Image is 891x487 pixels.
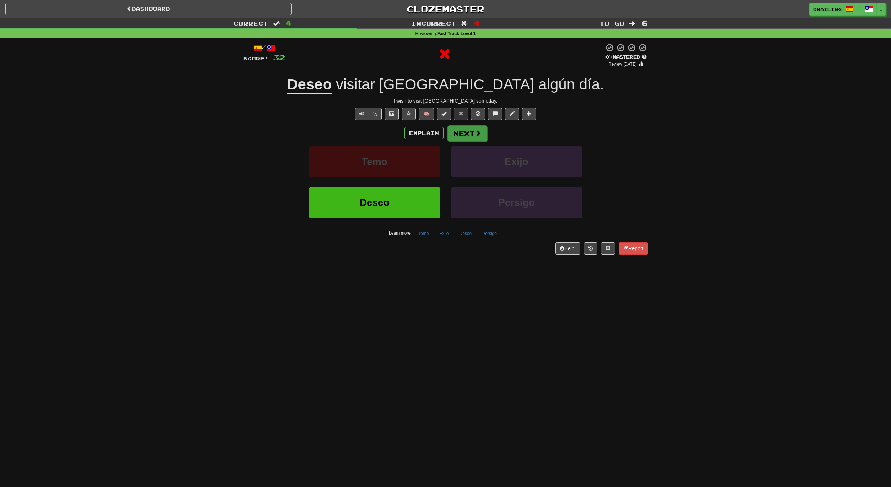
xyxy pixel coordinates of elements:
small: Review: [DATE] [608,62,637,67]
span: / [857,6,861,11]
button: Play sentence audio (ctl+space) [355,108,369,120]
button: Round history (alt+y) [584,242,597,255]
button: 🧠 [419,108,434,120]
div: Text-to-speech controls [353,108,382,120]
button: Favorite sentence (alt+f) [402,108,416,120]
span: Deseo [359,197,389,208]
button: Discuss sentence (alt+u) [488,108,502,120]
button: Report [619,242,648,255]
span: algún [538,76,575,93]
button: Next [447,125,487,142]
div: Mastered [604,54,648,60]
button: Temo [414,228,433,239]
button: Deseo [309,187,440,218]
span: Temo [362,156,387,167]
span: Exijo [505,156,528,167]
button: Explain [404,127,444,139]
button: Add to collection (alt+a) [522,108,536,120]
span: 4 [474,19,480,27]
a: Dashboard [5,3,292,15]
span: 6 [642,19,648,27]
div: / [243,43,285,52]
button: Persigo [478,228,501,239]
span: 32 [273,53,285,62]
button: Reset to 0% Mastered (alt+r) [454,108,468,120]
span: Score: [243,55,269,61]
button: Ignore sentence (alt+i) [471,108,485,120]
u: Deseo [287,76,332,94]
small: Learn more: [389,231,412,236]
strong: Fast Track Level 1 [437,31,476,36]
button: Help! [555,242,581,255]
span: To go [599,20,624,27]
button: Set this sentence to 100% Mastered (alt+m) [437,108,451,120]
div: I wish to visit [GEOGRAPHIC_DATA] someday. [243,97,648,104]
span: 0 % [605,54,613,60]
span: Incorrect [411,20,456,27]
span: : [461,21,469,27]
button: Edit sentence (alt+d) [505,108,519,120]
button: ½ [369,108,382,120]
span: visitar [336,76,375,93]
button: Exijo [451,146,582,177]
span: Correct [233,20,268,27]
span: Persigo [498,197,535,208]
span: [GEOGRAPHIC_DATA] [379,76,534,93]
span: . [332,76,604,93]
span: : [273,21,281,27]
span: : [629,21,637,27]
button: Show image (alt+x) [385,108,399,120]
button: Persigo [451,187,582,218]
span: día [579,76,600,93]
span: 4 [286,19,292,27]
button: Temo [309,146,440,177]
button: Deseo [456,228,476,239]
span: Dwailing [813,6,842,12]
a: Dwailing / [809,3,877,16]
button: Exijo [436,228,453,239]
a: Clozemaster [302,3,588,15]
